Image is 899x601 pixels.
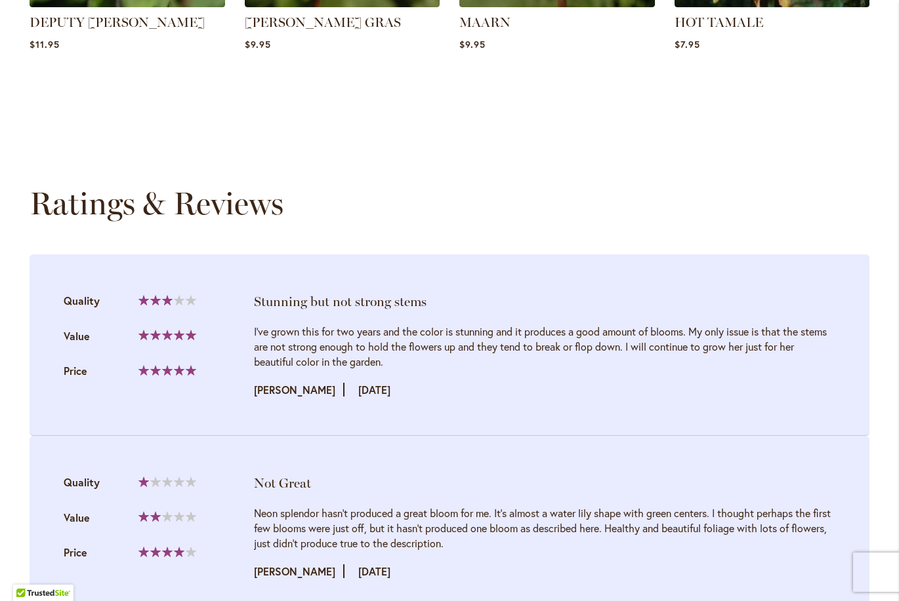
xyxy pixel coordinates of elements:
a: HOT TAMALE [675,14,763,30]
div: 80% [138,547,196,557]
span: Price [64,364,87,378]
div: 100% [138,365,196,376]
div: Neon splendor hasn’t produced a great bloom for me. It’s almost a water lily shape with green cen... [254,505,835,551]
strong: [PERSON_NAME] [254,564,345,578]
div: 100% [138,330,196,340]
div: 40% [138,511,196,522]
span: Quality [64,294,100,307]
div: I’ve grown this for two years and the color is stunning and it produces a good amount of blooms. ... [254,324,835,369]
time: [DATE] [358,564,390,578]
span: Value [64,511,90,524]
span: $9.95 [459,38,486,50]
div: 20% [138,476,196,487]
span: Quality [64,475,100,489]
a: [PERSON_NAME] GRAS [245,14,401,30]
a: DEPUTY [PERSON_NAME] [30,14,205,30]
strong: [PERSON_NAME] [254,383,345,397]
time: [DATE] [358,383,390,397]
span: Price [64,545,87,559]
span: $9.95 [245,38,271,50]
strong: Ratings & Reviews [30,184,283,222]
span: $11.95 [30,38,60,50]
a: MAARN [459,14,511,30]
iframe: Launch Accessibility Center [10,554,47,591]
span: Value [64,329,90,343]
div: Not Great [254,474,835,492]
div: 60% [138,295,196,305]
div: Stunning but not strong stems [254,292,835,311]
span: $7.95 [675,38,700,50]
